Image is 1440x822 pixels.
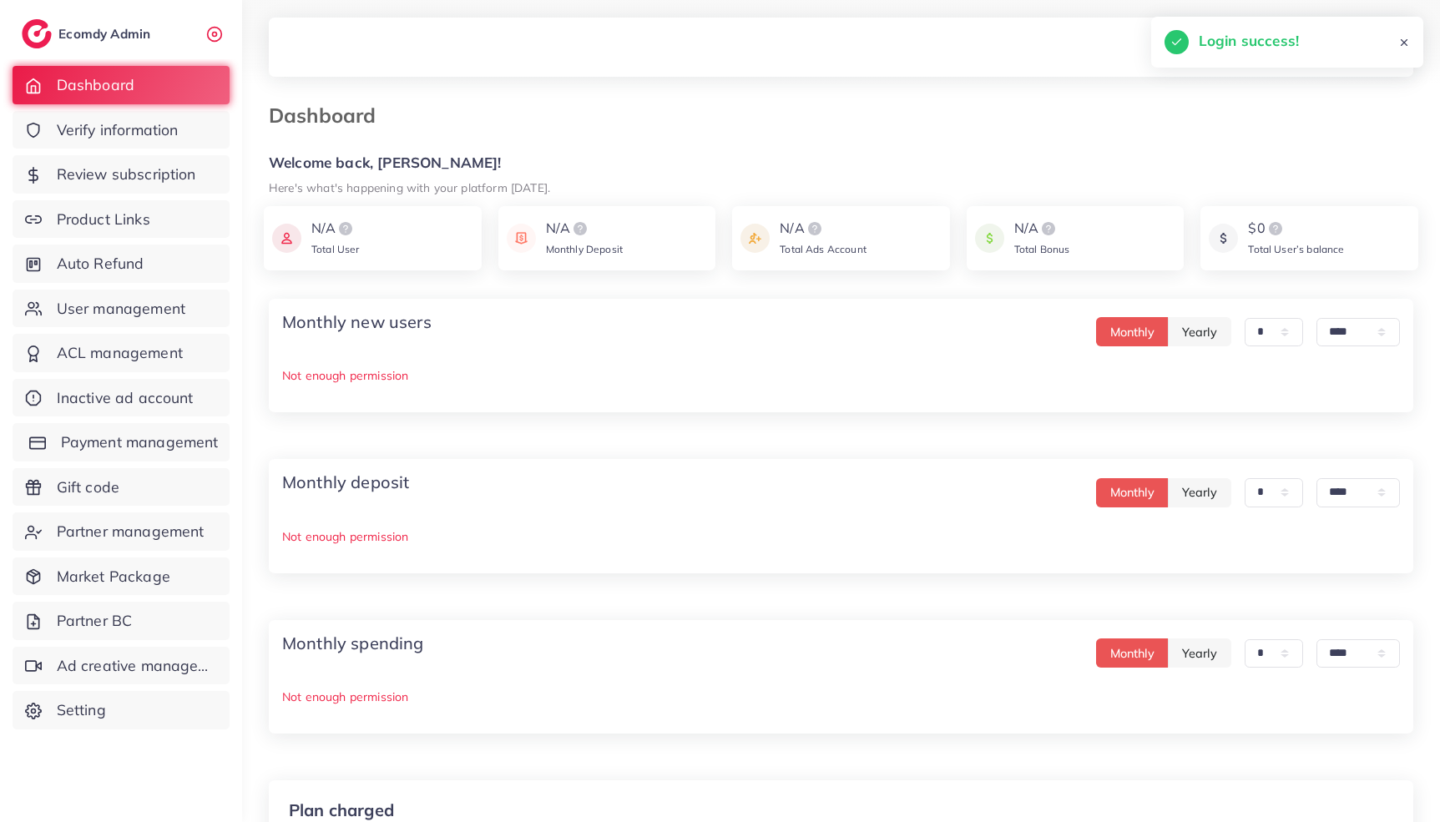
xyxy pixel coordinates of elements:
a: Gift code [13,468,230,507]
button: Monthly [1096,317,1169,346]
a: Auto Refund [13,245,230,283]
img: logo [570,219,590,239]
span: Partner management [57,521,205,542]
span: Total User [311,243,360,255]
a: ACL management [13,334,230,372]
div: N/A [311,219,360,239]
span: Review subscription [57,164,196,185]
button: Yearly [1168,478,1231,507]
a: Payment management [13,423,230,461]
span: ACL management [57,342,183,364]
h4: Monthly deposit [282,472,409,492]
h2: Ecomdy Admin [58,26,154,42]
button: Monthly [1096,478,1169,507]
span: Auto Refund [57,253,144,275]
img: icon payment [507,219,536,258]
h5: Welcome back, [PERSON_NAME]! [269,154,1413,172]
span: Total User’s balance [1248,243,1344,255]
a: User management [13,290,230,328]
span: Dashboard [57,74,134,96]
span: Setting [57,699,106,721]
p: Plan charged [289,800,828,820]
h4: Monthly spending [282,633,424,653]
img: logo [805,219,825,239]
p: Not enough permission [282,527,1400,547]
span: Payment management [61,431,219,453]
img: icon payment [272,219,301,258]
a: Market Package [13,557,230,596]
div: $0 [1248,219,1344,239]
span: Verify information [57,119,179,141]
img: logo [336,219,356,239]
a: Partner management [13,512,230,551]
a: Ad creative management [13,647,230,685]
span: Ad creative management [57,655,217,677]
img: logo [22,19,52,48]
a: Review subscription [13,155,230,194]
p: Not enough permission [282,687,1400,707]
p: Not enough permission [282,366,1400,386]
img: icon payment [975,219,1004,258]
span: Product Links [57,209,150,230]
h5: Login success! [1199,30,1299,52]
button: Yearly [1168,638,1231,668]
span: Partner BC [57,610,133,632]
a: Setting [13,691,230,729]
span: Market Package [57,566,170,588]
img: logo [1266,219,1286,239]
div: N/A [546,219,623,239]
img: icon payment [740,219,770,258]
span: Monthly Deposit [546,243,623,255]
button: Monthly [1096,638,1169,668]
h3: Dashboard [269,103,389,128]
h4: Monthly new users [282,312,432,332]
a: Inactive ad account [13,379,230,417]
a: Product Links [13,200,230,239]
a: Dashboard [13,66,230,104]
span: Inactive ad account [57,387,194,409]
img: logo [1038,219,1059,239]
span: Gift code [57,477,119,498]
span: Total Ads Account [780,243,867,255]
div: N/A [780,219,867,239]
div: N/A [1014,219,1070,239]
a: logoEcomdy Admin [22,19,154,48]
span: User management [57,298,185,320]
a: Partner BC [13,602,230,640]
small: Here's what's happening with your platform [DATE]. [269,180,550,194]
span: Total Bonus [1014,243,1070,255]
a: Verify information [13,111,230,149]
img: icon payment [1209,219,1238,258]
button: Yearly [1168,317,1231,346]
